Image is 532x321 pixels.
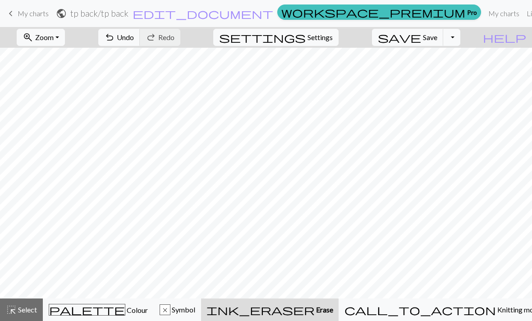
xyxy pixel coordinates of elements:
[104,31,115,44] span: undo
[170,305,195,314] span: Symbol
[70,8,128,18] h2: tp back / tp back
[219,32,306,43] i: Settings
[6,303,17,316] span: highlight_alt
[206,303,315,316] span: ink_eraser
[372,29,444,46] button: Save
[49,303,125,316] span: palette
[483,31,526,44] span: help
[307,32,333,43] span: Settings
[117,33,134,41] span: Undo
[423,33,437,41] span: Save
[5,6,49,21] a: My charts
[125,306,148,314] span: Colour
[160,305,170,316] div: x
[277,5,481,20] a: Pro
[56,7,67,20] span: public
[23,31,33,44] span: zoom_in
[213,29,339,46] button: SettingsSettings
[485,5,523,23] a: My charts
[201,298,339,321] button: Erase
[5,7,16,20] span: keyboard_arrow_left
[281,6,465,18] span: workspace_premium
[43,298,154,321] button: Colour
[219,31,306,44] span: settings
[133,7,273,20] span: edit_document
[35,33,54,41] span: Zoom
[98,29,140,46] button: Undo
[17,29,65,46] button: Zoom
[344,303,496,316] span: call_to_action
[18,9,49,18] span: My charts
[378,31,421,44] span: save
[17,305,37,314] span: Select
[315,305,333,314] span: Erase
[154,298,201,321] button: x Symbol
